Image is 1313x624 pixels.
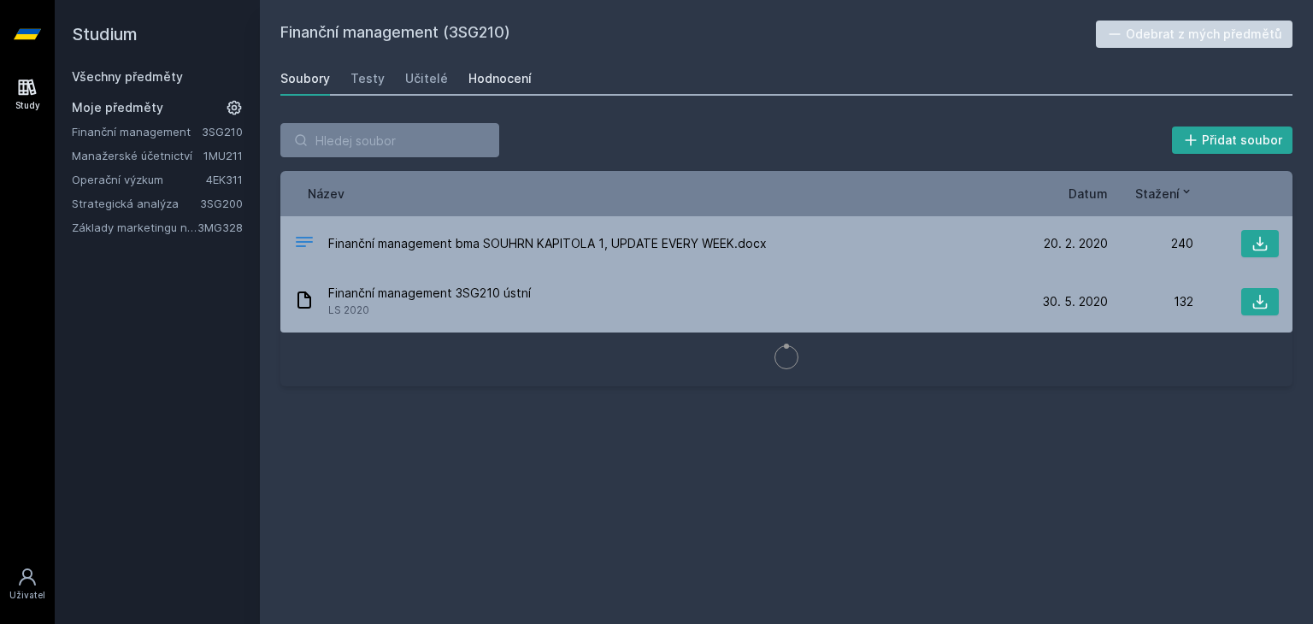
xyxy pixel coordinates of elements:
[1096,21,1293,48] button: Odebrat z mých předmětů
[1108,235,1193,252] div: 240
[308,185,344,203] button: Název
[72,123,202,140] a: Finanční management
[9,589,45,602] div: Uživatel
[280,123,499,157] input: Hledej soubor
[294,232,315,256] div: DOCX
[3,68,51,121] a: Study
[468,70,532,87] div: Hodnocení
[1108,293,1193,310] div: 132
[197,221,243,234] a: 3MG328
[72,219,197,236] a: Základy marketingu na internetu
[280,21,1096,48] h2: Finanční management (3SG210)
[1069,185,1108,203] button: Datum
[72,195,200,212] a: Strategická analýza
[1135,185,1180,203] span: Stažení
[72,147,203,164] a: Manažerské účetnictví
[468,62,532,96] a: Hodnocení
[328,285,531,302] span: Finanční management 3SG210 ústní
[72,69,183,84] a: Všechny předměty
[350,62,385,96] a: Testy
[202,125,243,138] a: 3SG210
[1043,293,1108,310] span: 30. 5. 2020
[328,302,531,319] span: LS 2020
[405,70,448,87] div: Učitelé
[350,70,385,87] div: Testy
[72,99,163,116] span: Moje předměty
[280,62,330,96] a: Soubory
[280,70,330,87] div: Soubory
[203,149,243,162] a: 1MU211
[1135,185,1193,203] button: Stažení
[1044,235,1108,252] span: 20. 2. 2020
[72,171,206,188] a: Operační výzkum
[206,173,243,186] a: 4EK311
[200,197,243,210] a: 3SG200
[1172,127,1293,154] button: Přidat soubor
[405,62,448,96] a: Učitelé
[328,235,767,252] span: Finanční management bma SOUHRN KAPITOLA 1, UPDATE EVERY WEEK.docx
[3,558,51,610] a: Uživatel
[15,99,40,112] div: Study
